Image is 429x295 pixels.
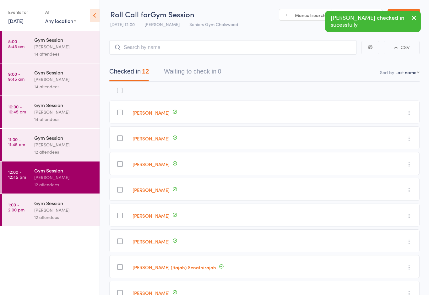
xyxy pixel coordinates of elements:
div: Gym Session [34,134,94,141]
div: 0 [218,68,221,75]
a: 11:00 -11:45 amGym Session[PERSON_NAME]12 attendees [2,129,100,161]
label: Sort by [380,69,394,75]
div: [PERSON_NAME] [34,108,94,116]
a: [PERSON_NAME] (Rajah) Senathirajah [133,264,216,270]
span: [PERSON_NAME] [144,21,180,27]
div: [PERSON_NAME] [34,43,94,50]
a: [PERSON_NAME] [133,109,170,116]
a: 9:00 -9:45 amGym Session[PERSON_NAME]14 attendees [2,63,100,96]
div: 14 attendees [34,50,94,57]
div: Gym Session [34,69,94,76]
a: [PERSON_NAME] [133,135,170,142]
div: [PERSON_NAME] [34,206,94,214]
a: [PERSON_NAME] [133,187,170,193]
div: 12 attendees [34,214,94,221]
div: 14 attendees [34,116,94,123]
a: [PERSON_NAME] [133,212,170,219]
a: 12:00 -12:45 pmGym Session[PERSON_NAME]12 attendees [2,161,100,194]
span: Roll Call for [110,9,150,19]
div: 12 attendees [34,148,94,156]
button: Waiting to check in0 [164,65,221,81]
a: [PERSON_NAME] [133,161,170,167]
div: Gym Session [34,36,94,43]
div: 12 [142,68,149,75]
div: Gym Session [34,101,94,108]
time: 12:00 - 12:45 pm [8,169,26,179]
a: 10:00 -10:45 amGym Session[PERSON_NAME]14 attendees [2,96,100,128]
span: Manual search [295,12,325,18]
input: Search by name [109,40,357,55]
div: Last name [395,69,416,75]
div: Any location [45,17,76,24]
a: Exit roll call [388,9,420,21]
a: [PERSON_NAME] [133,238,170,245]
button: CSV [384,41,420,54]
a: 1:00 -2:00 pmGym Session[PERSON_NAME]12 attendees [2,194,100,226]
a: 8:00 -8:45 amGym Session[PERSON_NAME]14 attendees [2,31,100,63]
button: Checked in12 [109,65,149,81]
span: Seniors Gym Chatswood [189,21,238,27]
div: Events for [8,7,39,17]
div: At [45,7,76,17]
time: 8:00 - 8:45 am [8,39,24,49]
time: 9:00 - 9:45 am [8,71,24,81]
div: [PERSON_NAME] [34,141,94,148]
div: [PERSON_NAME] [34,174,94,181]
div: [PERSON_NAME] checked in sucessfully [325,11,421,32]
time: 11:00 - 11:45 am [8,137,25,147]
time: 1:00 - 2:00 pm [8,202,24,212]
time: 10:00 - 10:45 am [8,104,26,114]
div: 12 attendees [34,181,94,188]
div: [PERSON_NAME] [34,76,94,83]
div: Gym Session [34,199,94,206]
a: [DATE] [8,17,24,24]
div: Gym Session [34,167,94,174]
div: 14 attendees [34,83,94,90]
span: Gym Session [150,9,194,19]
span: [DATE] 12:00 [110,21,135,27]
